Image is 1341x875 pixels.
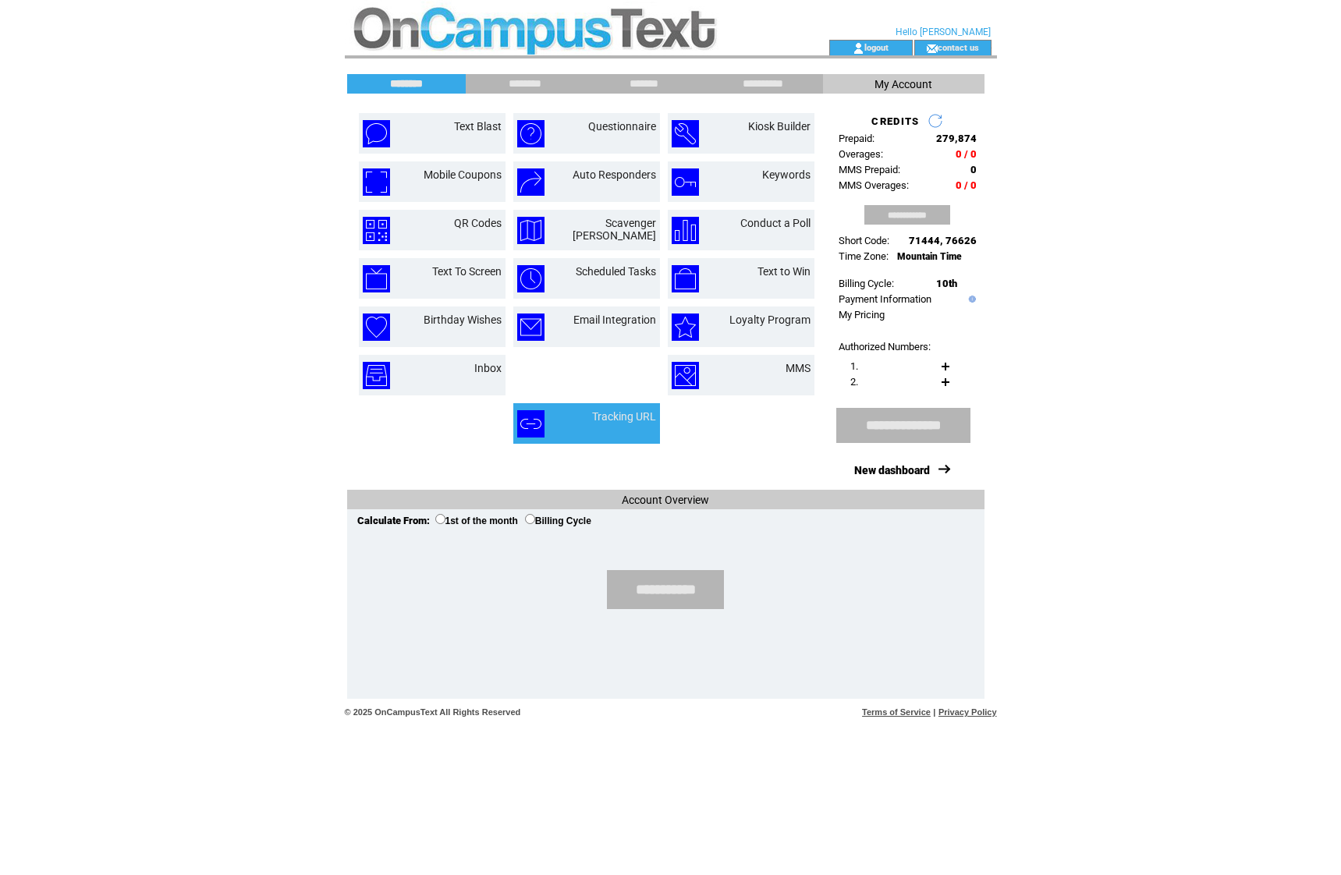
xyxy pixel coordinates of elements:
a: My Pricing [839,309,885,321]
img: mobile-coupons.png [363,168,390,196]
a: Loyalty Program [729,314,811,326]
img: scavenger-hunt.png [517,217,545,244]
img: birthday-wishes.png [363,314,390,341]
img: inbox.png [363,362,390,389]
label: Billing Cycle [525,515,591,526]
span: MMS Prepaid: [839,164,900,175]
img: account_icon.gif [853,42,864,55]
span: 0 / 0 [956,148,977,160]
img: mms.png [672,362,699,389]
span: MMS Overages: [839,179,909,191]
img: tracking-url.png [517,410,545,437]
input: Billing Cycle [525,514,535,524]
span: 2. [850,376,858,388]
a: Terms of Service [862,707,931,717]
img: text-to-win.png [672,265,699,292]
a: Payment Information [839,293,931,305]
img: contact_us_icon.gif [926,42,938,55]
a: Inbox [474,362,502,374]
a: Scavenger [PERSON_NAME] [573,217,656,242]
a: MMS [786,362,811,374]
a: Privacy Policy [938,707,997,717]
a: Scheduled Tasks [576,265,656,278]
span: Billing Cycle: [839,278,894,289]
span: Calculate From: [357,515,430,526]
a: Conduct a Poll [740,217,811,229]
img: scheduled-tasks.png [517,265,545,292]
img: qr-codes.png [363,217,390,244]
span: CREDITS [871,115,919,127]
a: logout [864,42,889,52]
span: Prepaid: [839,133,874,144]
span: 1. [850,360,858,372]
a: Auto Responders [573,168,656,181]
a: QR Codes [454,217,502,229]
span: 0 [970,164,977,175]
img: questionnaire.png [517,120,545,147]
img: help.gif [965,296,976,303]
img: text-blast.png [363,120,390,147]
a: Text Blast [454,120,502,133]
span: | [933,707,935,717]
img: email-integration.png [517,314,545,341]
span: © 2025 OnCampusText All Rights Reserved [345,707,521,717]
img: loyalty-program.png [672,314,699,341]
input: 1st of the month [435,514,445,524]
span: Short Code: [839,235,889,246]
span: Time Zone: [839,250,889,262]
img: text-to-screen.png [363,265,390,292]
label: 1st of the month [435,515,518,526]
a: Kiosk Builder [748,120,811,133]
span: Account Overview [622,494,709,506]
span: Hello [PERSON_NAME] [896,27,991,37]
a: Text To Screen [432,265,502,278]
span: 10th [936,278,957,289]
img: conduct-a-poll.png [672,217,699,244]
span: Overages: [839,148,883,160]
span: My Account [874,78,932,90]
a: Mobile Coupons [424,168,502,181]
img: kiosk-builder.png [672,120,699,147]
span: 71444, 76626 [909,235,977,246]
span: 0 / 0 [956,179,977,191]
img: keywords.png [672,168,699,196]
span: Mountain Time [897,251,962,262]
a: Birthday Wishes [424,314,502,326]
a: Tracking URL [592,410,656,423]
img: auto-responders.png [517,168,545,196]
a: Keywords [762,168,811,181]
span: Authorized Numbers: [839,341,931,352]
a: Questionnaire [588,120,656,133]
a: New dashboard [854,464,930,476]
a: Text to Win [757,265,811,278]
a: contact us [938,42,979,52]
a: Email Integration [573,314,656,326]
span: 279,874 [936,133,977,144]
